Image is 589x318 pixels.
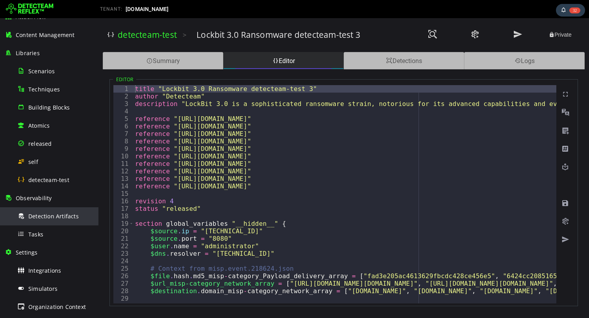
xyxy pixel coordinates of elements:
[15,112,35,119] div: 7
[28,212,79,220] span: Detection Artifacts
[28,86,60,93] span: Techniques
[84,12,88,21] span: >
[16,194,52,202] span: Observability
[15,149,35,157] div: 12
[15,89,35,97] div: 4
[15,119,35,127] div: 8
[569,7,580,13] span: 32
[15,247,35,254] div: 25
[15,269,35,277] div: 28
[15,179,35,187] div: 16
[15,127,35,134] div: 9
[28,285,57,292] span: Simulators
[15,172,35,179] div: 15
[125,34,245,51] div: Editor
[19,11,78,22] a: detecteam-test
[15,67,35,74] div: 1
[16,249,38,256] span: Settings
[16,49,40,57] span: Libraries
[15,82,35,89] div: 3
[15,262,35,269] div: 27
[98,11,262,22] h3: Lockbit 3.0 Ransomware detecteam-test 3
[15,157,35,164] div: 13
[15,254,35,262] div: 26
[126,6,169,12] span: [DOMAIN_NAME]
[28,303,86,311] span: Organization Context
[15,74,35,82] div: 2
[15,104,35,112] div: 6
[15,194,35,202] div: 18
[15,58,38,65] legend: Editor
[15,232,35,239] div: 23
[15,209,35,217] div: 20
[100,6,122,12] span: TENANT:
[15,284,35,292] div: 30
[15,224,35,232] div: 22
[556,4,585,17] div: Task Notifications
[450,13,473,20] span: Private
[15,164,35,172] div: 14
[366,34,486,51] div: Logs
[245,34,366,51] div: Detections
[28,176,69,184] span: detecteam-test
[4,34,125,51] div: Summary
[28,122,50,129] span: Atomics
[15,217,35,224] div: 21
[15,134,35,142] div: 10
[28,231,43,238] span: Tasks
[28,67,55,75] span: Scenarios
[15,277,35,284] div: 29
[442,12,482,22] button: Private
[28,158,38,166] span: self
[28,140,52,147] span: released
[15,239,35,247] div: 24
[28,267,61,274] span: Integrations
[15,202,35,209] div: 19
[28,104,70,111] span: Building Blocks
[15,187,35,194] div: 17
[16,31,75,39] span: Content Management
[31,202,35,209] span: Toggle code folding, rows 19 through 57
[15,142,35,149] div: 11
[6,3,54,15] img: Detecteam logo
[15,97,35,104] div: 5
